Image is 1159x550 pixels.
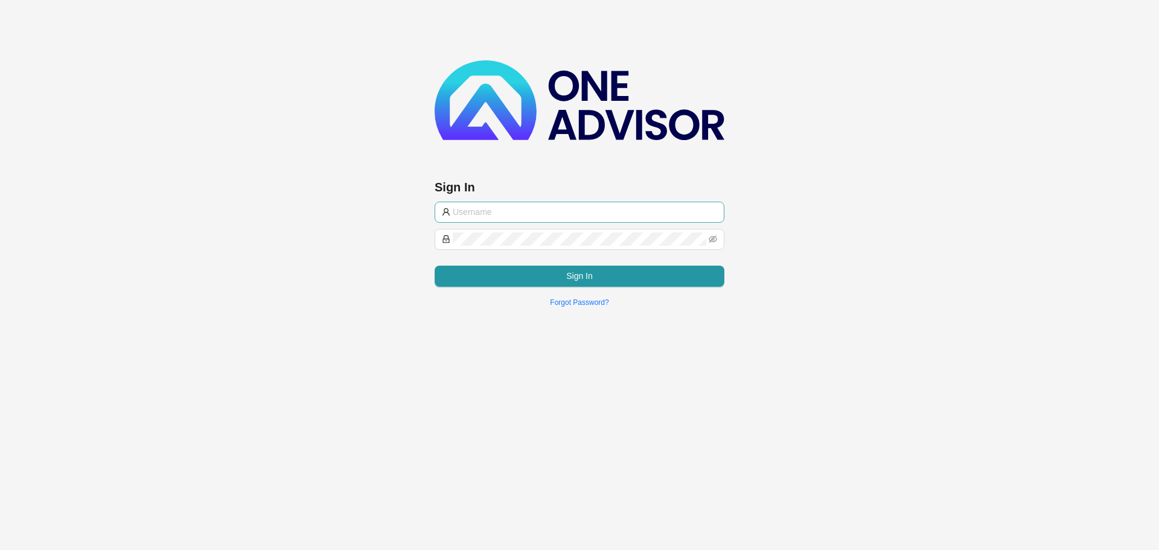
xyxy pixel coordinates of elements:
span: eye-invisible [709,235,717,243]
h3: Sign In [435,179,724,196]
span: Sign In [566,269,593,283]
button: Sign In [435,266,724,287]
span: lock [442,235,450,243]
a: Forgot Password? [550,298,608,307]
span: user [442,208,450,216]
input: Username [453,205,717,219]
img: b89e593ecd872904241dc73b71df2e41-logo-dark.svg [435,60,724,140]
